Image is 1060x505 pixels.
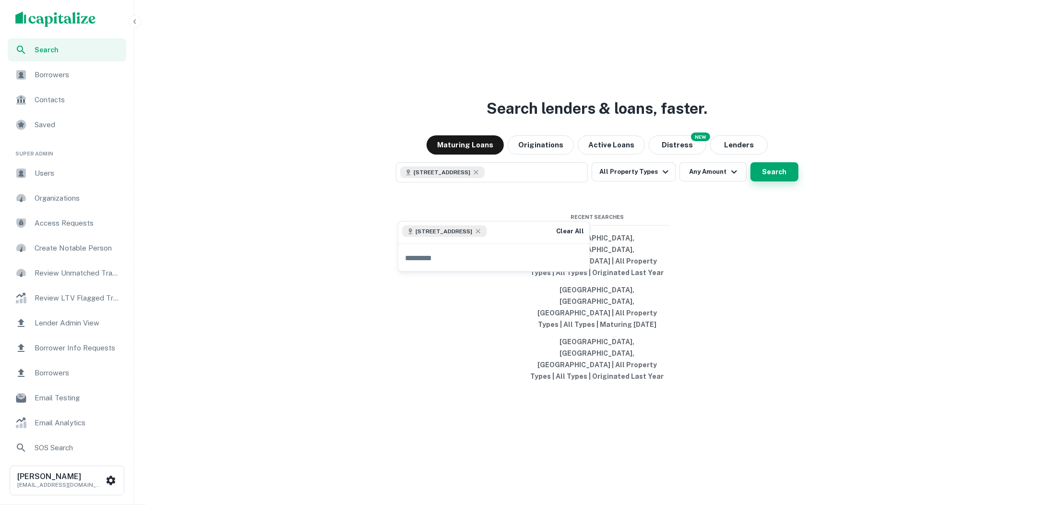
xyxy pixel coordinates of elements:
[8,386,126,409] a: Email Testing
[8,212,126,235] a: Access Requests
[35,119,120,131] span: Saved
[35,367,120,379] span: Borrowers
[8,262,126,285] a: Review Unmatched Transactions
[427,135,504,155] button: Maturing Loans
[35,292,120,304] span: Review LTV Flagged Transactions
[8,63,126,86] a: Borrowers
[592,162,675,181] button: All Property Types
[525,229,669,281] button: [GEOGRAPHIC_DATA], [GEOGRAPHIC_DATA], [GEOGRAPHIC_DATA] | All Property Types | All Types | Origin...
[414,168,470,177] span: [STREET_ADDRESS]
[35,392,120,404] span: Email Testing
[35,242,120,254] span: Create Notable Person
[487,97,708,120] h3: Search lenders & loans, faster.
[525,213,669,221] span: Recent Searches
[35,267,120,279] span: Review Unmatched Transactions
[35,94,120,106] span: Contacts
[649,135,706,155] button: Search distressed loans with lien and other non-mortgage details.
[8,138,126,162] li: Super Admin
[35,45,120,55] span: Search
[8,88,126,111] a: Contacts
[1012,428,1060,474] iframe: Chat Widget
[555,226,585,237] button: Clear All
[416,227,472,236] span: [STREET_ADDRESS]
[710,135,768,155] button: Lenders
[525,333,669,385] button: [GEOGRAPHIC_DATA], [GEOGRAPHIC_DATA], [GEOGRAPHIC_DATA] | All Property Types | All Types | Origin...
[8,113,126,136] a: Saved
[8,187,126,210] a: Organizations
[35,217,120,229] span: Access Requests
[35,442,120,454] span: SOS Search
[35,69,120,81] span: Borrowers
[35,192,120,204] span: Organizations
[8,411,126,434] a: Email Analytics
[8,162,126,185] a: Users
[8,361,126,385] a: Borrowers
[679,162,747,181] button: Any Amount
[35,168,120,179] span: Users
[17,473,104,481] h6: [PERSON_NAME]
[17,481,104,489] p: [EMAIL_ADDRESS][DOMAIN_NAME]
[525,281,669,333] button: [GEOGRAPHIC_DATA], [GEOGRAPHIC_DATA], [GEOGRAPHIC_DATA] | All Property Types | All Types | Maturi...
[10,466,124,495] button: [PERSON_NAME][EMAIL_ADDRESS][DOMAIN_NAME]
[8,237,126,260] a: Create Notable Person
[8,312,126,335] a: Lender Admin View
[8,287,126,310] a: Review LTV Flagged Transactions
[691,132,710,141] div: NEW
[508,135,574,155] button: Originations
[15,12,96,27] img: capitalize-logo.png
[35,317,120,329] span: Lender Admin View
[8,38,126,61] a: Search
[35,417,120,429] span: Email Analytics
[578,135,645,155] button: Active Loans
[35,342,120,354] span: Borrower Info Requests
[8,436,126,459] a: SOS Search
[750,162,798,181] button: Search
[8,337,126,360] a: Borrower Info Requests
[396,162,588,182] button: [STREET_ADDRESS]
